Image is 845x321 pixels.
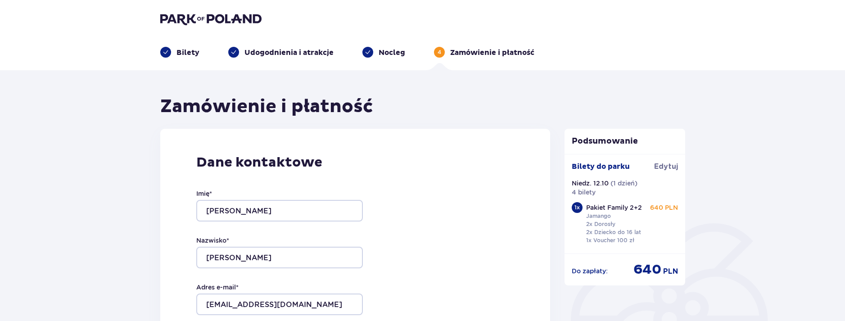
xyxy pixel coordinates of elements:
[228,47,334,58] div: Udogodnienia i atrakcje
[572,188,596,197] p: 4 bilety
[362,47,405,58] div: Nocleg
[379,48,405,58] p: Nocleg
[160,47,199,58] div: Bilety
[565,136,685,147] p: Podsumowanie
[450,48,534,58] p: Zamówienie i płatność
[572,267,608,276] p: Do zapłaty :
[176,48,199,58] p: Bilety
[196,236,229,245] label: Nazwisko *
[610,179,637,188] p: ( 1 dzień )
[438,48,441,56] p: 4
[196,294,363,315] input: Adres e-mail
[434,47,534,58] div: 4Zamówienie i płatność
[160,13,262,25] img: Park of Poland logo
[654,162,678,172] span: Edytuj
[196,200,363,222] input: Imię
[160,95,373,118] h1: Zamówienie i płatność
[196,189,212,198] label: Imię *
[572,179,609,188] p: Niedz. 12.10
[586,212,611,220] p: Jamango
[196,154,515,171] p: Dane kontaktowe
[586,220,641,244] p: 2x Dorosły 2x Dziecko do 16 lat 1x Voucher 100 zł
[196,283,239,292] label: Adres e-mail *
[586,203,642,212] p: Pakiet Family 2+2
[572,202,583,213] div: 1 x
[196,247,363,268] input: Nazwisko
[650,203,678,212] p: 640 PLN
[633,261,661,278] span: 640
[244,48,334,58] p: Udogodnienia i atrakcje
[572,162,630,172] p: Bilety do parku
[663,267,678,276] span: PLN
